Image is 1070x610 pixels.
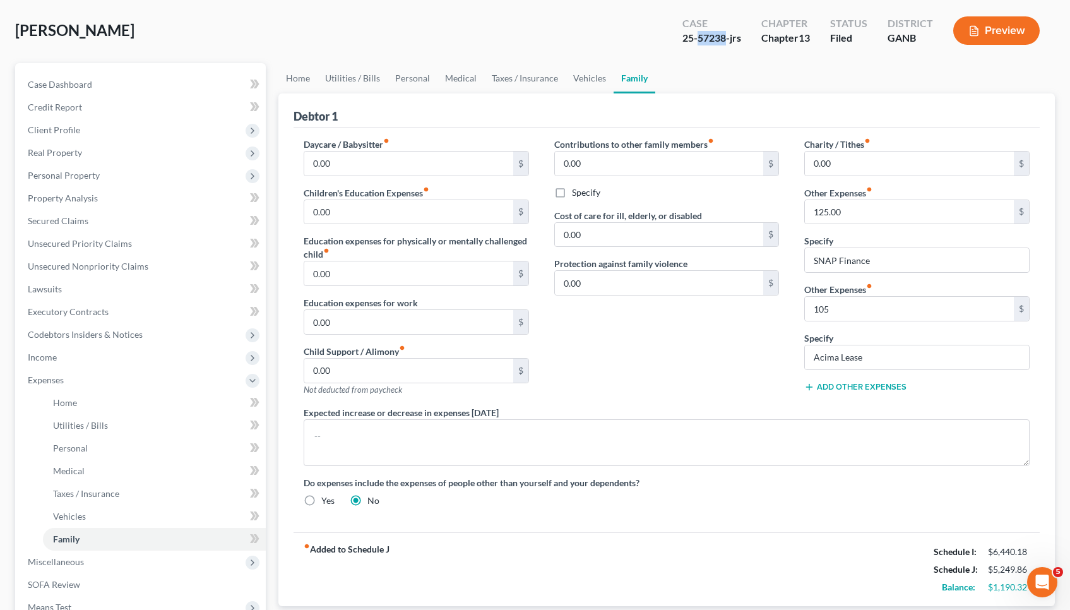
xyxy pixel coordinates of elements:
label: Yes [321,494,335,507]
a: Medical [437,63,484,93]
i: fiber_manual_record [304,543,310,549]
a: Vehicles [43,505,266,528]
span: SOFA Review [28,579,80,590]
span: Codebtors Insiders & Notices [28,329,143,340]
a: Personal [43,437,266,460]
span: Personal [53,443,88,453]
i: fiber_manual_record [864,138,871,144]
strong: Schedule J: [934,564,978,575]
div: $1,190.32 [988,581,1030,594]
label: Education expenses for physically or mentally challenged child [304,234,529,261]
span: Personal Property [28,170,100,181]
input: -- [555,271,764,295]
span: Expenses [28,374,64,385]
div: Filed [830,31,867,45]
label: Child Support / Alimony [304,345,405,358]
span: 13 [799,32,810,44]
i: fiber_manual_record [399,345,405,351]
iframe: Intercom live chat [1027,567,1057,597]
span: Medical [53,465,85,476]
div: $ [1014,200,1029,224]
div: GANB [888,31,933,45]
i: fiber_manual_record [383,138,389,144]
span: Unsecured Priority Claims [28,238,132,249]
div: District [888,16,933,31]
label: Specify [804,234,833,248]
input: -- [805,200,1014,224]
span: Income [28,352,57,362]
div: $6,440.18 [988,546,1030,558]
label: No [367,494,379,507]
i: fiber_manual_record [866,283,872,289]
strong: Added to Schedule J [304,543,389,596]
div: $ [513,359,528,383]
label: Daycare / Babysitter [304,138,389,151]
div: $ [513,152,528,176]
div: $ [1014,297,1029,321]
span: Client Profile [28,124,80,135]
span: [PERSON_NAME] [15,21,134,39]
div: Status [830,16,867,31]
div: Chapter [761,16,810,31]
span: Home [53,397,77,408]
div: 25-57238-jrs [682,31,741,45]
span: Case Dashboard [28,79,92,90]
span: Utilities / Bills [53,420,108,431]
i: fiber_manual_record [866,186,872,193]
a: Home [43,392,266,414]
span: Secured Claims [28,215,88,226]
label: Children's Education Expenses [304,186,429,200]
div: Case [682,16,741,31]
span: Unsecured Nonpriority Claims [28,261,148,272]
i: fiber_manual_record [708,138,714,144]
label: Contributions to other family members [554,138,714,151]
input: -- [555,223,764,247]
a: Unsecured Nonpriority Claims [18,255,266,278]
strong: Balance: [942,582,975,592]
label: Other Expenses [804,283,872,296]
label: Charity / Tithes [804,138,871,151]
a: Executory Contracts [18,301,266,323]
input: -- [805,152,1014,176]
span: Lawsuits [28,284,62,294]
div: $ [763,223,778,247]
strong: Schedule I: [934,546,977,557]
label: Specify [804,332,833,345]
a: Taxes / Insurance [43,482,266,505]
span: Real Property [28,147,82,158]
label: Protection against family violence [554,257,687,270]
a: Medical [43,460,266,482]
a: Vehicles [566,63,614,93]
i: fiber_manual_record [423,186,429,193]
div: $ [513,261,528,285]
a: Utilities / Bills [318,63,388,93]
span: Not deducted from paycheck [304,385,402,395]
input: -- [304,200,513,224]
input: Specify... [805,345,1029,369]
a: Case Dashboard [18,73,266,96]
a: Unsecured Priority Claims [18,232,266,255]
input: -- [304,261,513,285]
span: Credit Report [28,102,82,112]
a: Family [43,528,266,551]
div: Debtor 1 [294,109,338,124]
button: Add Other Expenses [804,382,907,392]
span: 5 [1053,567,1063,577]
span: Property Analysis [28,193,98,203]
i: fiber_manual_record [323,248,330,254]
input: -- [555,152,764,176]
span: Taxes / Insurance [53,488,119,499]
input: -- [304,310,513,334]
span: Executory Contracts [28,306,109,317]
button: Preview [953,16,1040,45]
a: Lawsuits [18,278,266,301]
span: Miscellaneous [28,556,84,567]
input: Specify... [805,248,1029,272]
input: -- [805,297,1014,321]
span: Vehicles [53,511,86,522]
div: Chapter [761,31,810,45]
label: Do expenses include the expenses of people other than yourself and your dependents? [304,476,1030,489]
div: $ [763,271,778,295]
a: Credit Report [18,96,266,119]
a: Secured Claims [18,210,266,232]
